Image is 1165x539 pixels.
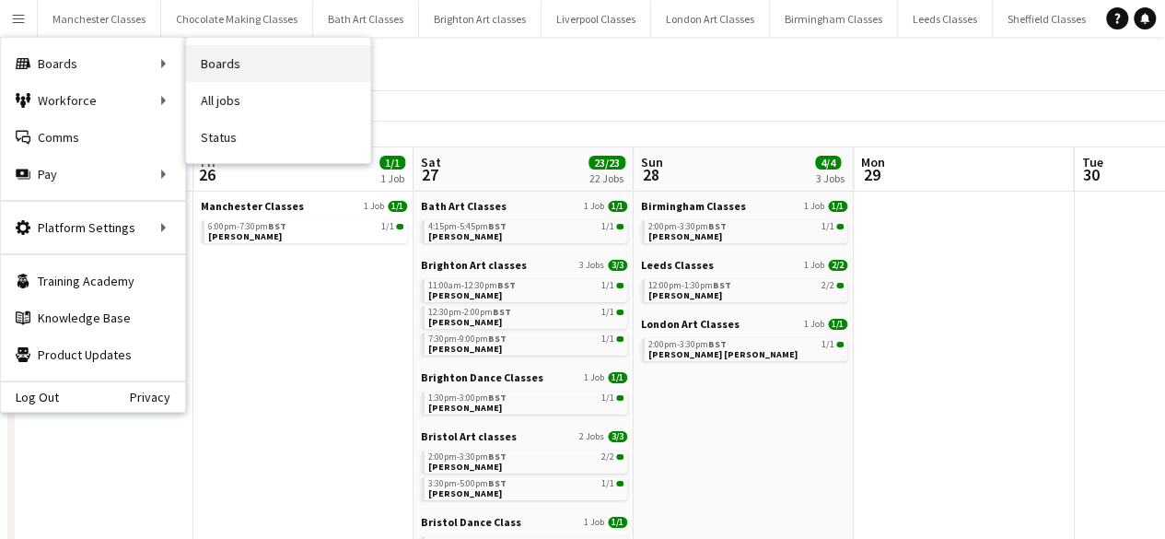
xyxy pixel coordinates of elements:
[815,156,841,170] span: 4/4
[186,82,370,119] a: All jobs
[579,431,604,442] span: 2 Jobs
[201,199,407,213] a: Manchester Classes1 Job1/1
[396,224,403,229] span: 1/1
[38,1,161,37] button: Manchester Classes
[428,306,623,327] a: 12:30pm-2:00pmBST1/1[PERSON_NAME]
[1,45,185,82] div: Boards
[421,258,627,370] div: Brighton Art classes3 Jobs3/311:00am-12:30pmBST1/1[PERSON_NAME]12:30pm-2:00pmBST1/1[PERSON_NAME]7...
[313,1,419,37] button: Bath Art Classes
[130,390,185,404] a: Privacy
[421,370,543,384] span: Brighton Dance Classes
[208,220,403,241] a: 6:00pm-7:30pmBST1/1[PERSON_NAME]
[268,220,286,232] span: BST
[421,199,627,258] div: Bath Art Classes1 Job1/14:15pm-5:45pmBST1/1[PERSON_NAME]
[421,515,521,529] span: Bristol Dance Class
[488,333,507,345] span: BST
[584,201,604,212] span: 1 Job
[584,372,604,383] span: 1 Job
[579,260,604,271] span: 3 Jobs
[608,201,627,212] span: 1/1
[601,222,614,231] span: 1/1
[608,517,627,528] span: 1/1
[601,479,614,488] span: 1/1
[641,317,847,365] div: London Art Classes1 Job1/12:00pm-3:30pmBST1/1[PERSON_NAME] [PERSON_NAME]
[428,316,502,328] span: Izzy Crittenden
[804,201,824,212] span: 1 Job
[497,279,516,291] span: BST
[616,395,623,401] span: 1/1
[641,317,740,331] span: London Art Classes
[616,310,623,315] span: 1/1
[821,222,834,231] span: 1/1
[993,1,1101,37] button: Sheffield Classes
[821,340,834,349] span: 1/1
[198,164,216,185] span: 26
[421,199,627,213] a: Bath Art Classes1 Job1/1
[898,1,993,37] button: Leeds Classes
[542,1,651,37] button: Liverpool Classes
[428,452,507,462] span: 2:00pm-3:30pm
[1,263,185,299] a: Training Academy
[828,260,847,271] span: 2/2
[428,461,502,473] span: Chris Tudge
[828,319,847,330] span: 1/1
[708,338,727,350] span: BST
[428,393,507,403] span: 1:30pm-3:00pm
[648,222,727,231] span: 2:00pm-3:30pm
[608,260,627,271] span: 3/3
[421,370,627,429] div: Brighton Dance Classes1 Job1/11:30pm-3:00pmBST1/1[PERSON_NAME]
[589,171,624,185] div: 22 Jobs
[1,390,59,404] a: Log Out
[836,224,844,229] span: 1/1
[601,452,614,462] span: 2/2
[1081,154,1102,170] span: Tue
[428,289,502,301] span: Hannah Whittington
[641,317,847,331] a: London Art Classes1 Job1/1
[428,222,507,231] span: 4:15pm-5:45pm
[648,279,844,300] a: 12:00pm-1:30pmBST2/2[PERSON_NAME]
[428,451,623,472] a: 2:00pm-3:30pmBST2/2[PERSON_NAME]
[421,429,627,443] a: Bristol Art classes2 Jobs3/3
[641,199,847,213] a: Birmingham Classes1 Job1/1
[419,1,542,37] button: Brighton Art classes
[428,477,623,498] a: 3:30pm-5:00pmBST1/1[PERSON_NAME]
[616,224,623,229] span: 1/1
[861,154,885,170] span: Mon
[493,306,511,318] span: BST
[816,171,845,185] div: 3 Jobs
[388,201,407,212] span: 1/1
[648,348,798,360] span: Cindy Silva Pinheiro
[201,199,407,247] div: Manchester Classes1 Job1/16:00pm-7:30pmBST1/1[PERSON_NAME]
[648,281,731,290] span: 12:00pm-1:30pm
[488,451,507,463] span: BST
[588,156,625,170] span: 23/23
[641,199,847,258] div: Birmingham Classes1 Job1/12:00pm-3:30pmBST1/1[PERSON_NAME]
[1,336,185,373] a: Product Updates
[770,1,898,37] button: Birmingham Classes
[428,220,623,241] a: 4:15pm-5:45pmBST1/1[PERSON_NAME]
[186,45,370,82] a: Boards
[608,372,627,383] span: 1/1
[421,429,627,515] div: Bristol Art classes2 Jobs3/32:00pm-3:30pmBST2/2[PERSON_NAME]3:30pm-5:00pmBST1/1[PERSON_NAME]
[858,164,885,185] span: 29
[421,370,627,384] a: Brighton Dance Classes1 Job1/1
[648,220,844,241] a: 2:00pm-3:30pmBST1/1[PERSON_NAME]
[379,156,405,170] span: 1/1
[201,199,304,213] span: Manchester Classes
[428,479,507,488] span: 3:30pm-5:00pm
[421,199,507,213] span: Bath Art Classes
[161,1,313,37] button: Chocolate Making Classes
[638,164,663,185] span: 28
[428,281,516,290] span: 11:00am-12:30pm
[421,429,517,443] span: Bristol Art classes
[364,201,384,212] span: 1 Job
[428,334,507,344] span: 7:30pm-9:00pm
[584,517,604,528] span: 1 Job
[836,283,844,288] span: 2/2
[641,258,847,317] div: Leeds Classes1 Job2/212:00pm-1:30pmBST2/2[PERSON_NAME]
[428,279,623,300] a: 11:00am-12:30pmBST1/1[PERSON_NAME]
[186,119,370,156] a: Status
[648,289,722,301] span: Stewart Barker
[488,477,507,489] span: BST
[713,279,731,291] span: BST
